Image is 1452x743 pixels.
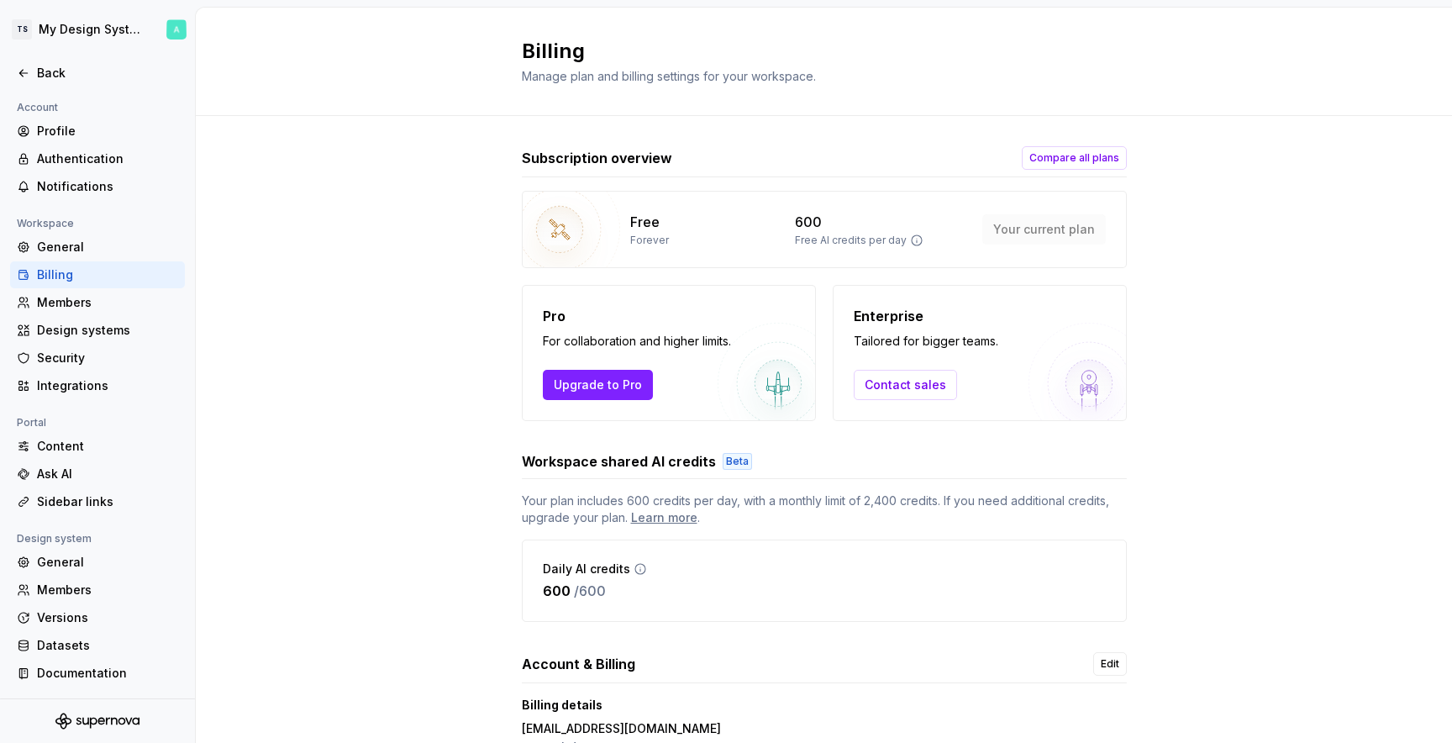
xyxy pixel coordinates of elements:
[10,345,185,371] a: Security
[10,118,185,145] a: Profile
[10,549,185,576] a: General
[10,372,185,399] a: Integrations
[166,19,187,40] img: Artem
[1093,652,1127,676] a: Edit
[3,11,192,48] button: TSMy Design SystemArtem
[522,654,635,674] h3: Account & Billing
[1022,146,1127,170] button: Compare all plans
[522,451,716,472] h3: Workspace shared AI credits
[10,577,185,603] a: Members
[55,713,139,730] svg: Supernova Logo
[37,377,178,394] div: Integrations
[522,493,1127,526] span: Your plan includes 600 credits per day, with a monthly limit of 2,400 credits. If you need additi...
[10,632,185,659] a: Datasets
[10,529,98,549] div: Design system
[10,433,185,460] a: Content
[37,239,178,256] div: General
[10,145,185,172] a: Authentication
[554,377,642,393] span: Upgrade to Pro
[522,720,721,737] p: [EMAIL_ADDRESS][DOMAIN_NAME]
[12,19,32,40] div: TS
[10,173,185,200] a: Notifications
[10,660,185,687] a: Documentation
[10,461,185,487] a: Ask AI
[522,69,816,83] span: Manage plan and billing settings for your workspace.
[10,234,185,261] a: General
[10,604,185,631] a: Versions
[37,266,178,283] div: Billing
[543,333,731,350] p: For collaboration and higher limits.
[10,261,185,288] a: Billing
[37,350,178,366] div: Security
[1029,151,1119,165] span: Compare all plans
[543,306,731,326] p: Pro
[37,65,178,82] div: Back
[522,148,672,168] h3: Subscription overview
[37,123,178,140] div: Profile
[543,370,653,400] button: Upgrade to Pro
[37,150,178,167] div: Authentication
[631,509,697,526] a: Learn more
[37,438,178,455] div: Content
[10,213,81,234] div: Workspace
[10,60,185,87] a: Back
[39,21,146,38] div: My Design System
[723,453,752,470] div: Beta
[854,370,957,400] a: Contact sales
[10,413,53,433] div: Portal
[10,317,185,344] a: Design systems
[37,609,178,626] div: Versions
[543,561,630,577] p: Daily AI credits
[630,212,660,232] p: Free
[543,581,571,601] p: 600
[522,697,602,714] p: Billing details
[574,581,606,601] p: / 600
[795,212,822,232] p: 600
[10,97,65,118] div: Account
[37,466,178,482] div: Ask AI
[37,665,178,682] div: Documentation
[522,38,1107,65] h2: Billing
[1101,657,1119,671] span: Edit
[854,306,998,326] p: Enterprise
[854,333,998,350] p: Tailored for bigger teams.
[10,289,185,316] a: Members
[10,488,185,515] a: Sidebar links
[37,294,178,311] div: Members
[37,493,178,510] div: Sidebar links
[37,637,178,654] div: Datasets
[795,234,907,247] p: Free AI credits per day
[37,554,178,571] div: General
[37,322,178,339] div: Design systems
[865,377,946,393] span: Contact sales
[37,178,178,195] div: Notifications
[37,582,178,598] div: Members
[630,234,669,247] p: Forever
